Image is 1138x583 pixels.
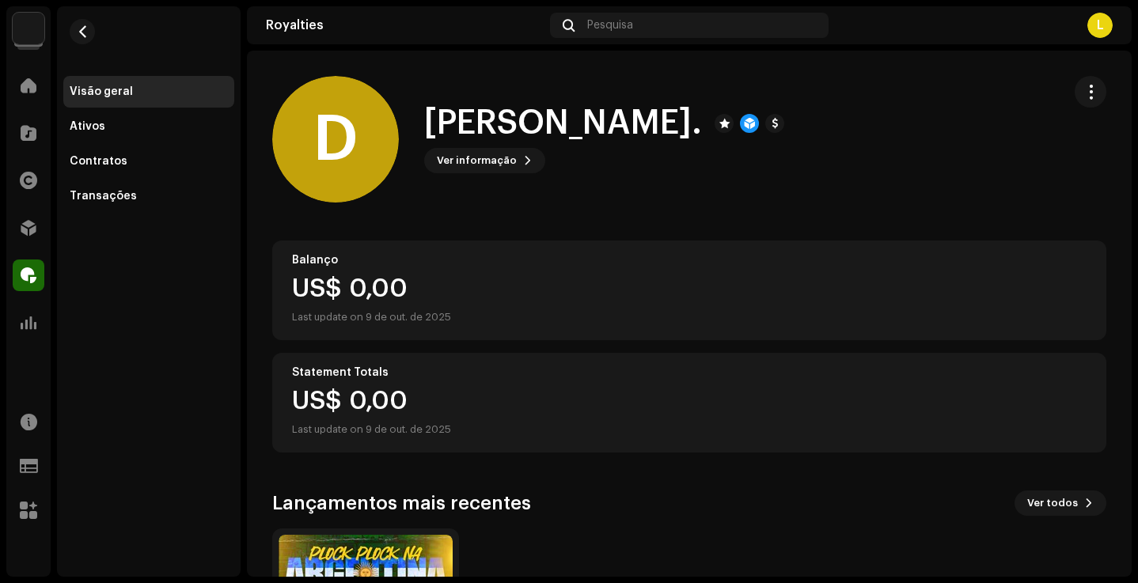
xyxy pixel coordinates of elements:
[292,308,451,327] div: Last update on 9 de out. de 2025
[70,85,133,98] div: Visão geral
[266,19,544,32] div: Royalties
[1087,13,1113,38] div: L
[70,190,137,203] div: Transações
[70,120,105,133] div: Ativos
[424,148,545,173] button: Ver informação
[63,146,234,177] re-m-nav-item: Contratos
[70,155,127,168] div: Contratos
[292,254,1087,267] div: Balanço
[63,180,234,212] re-m-nav-item: Transações
[1027,487,1078,519] span: Ver todos
[63,76,234,108] re-m-nav-item: Visão geral
[13,13,44,44] img: 730b9dfe-18b5-4111-b483-f30b0c182d82
[272,353,1106,452] re-o-card-value: Statement Totals
[272,240,1106,340] re-o-card-value: Balanço
[272,76,399,203] div: D
[292,420,451,439] div: Last update on 9 de out. de 2025
[1015,490,1106,516] button: Ver todos
[63,111,234,142] re-m-nav-item: Ativos
[292,366,1087,379] div: Statement Totals
[587,19,633,32] span: Pesquisa
[437,145,517,176] span: Ver informação
[424,105,702,142] h1: [PERSON_NAME].
[272,490,531,516] h3: Lançamentos mais recentes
